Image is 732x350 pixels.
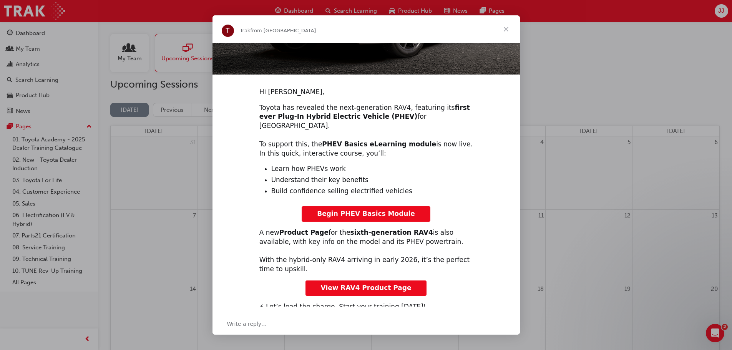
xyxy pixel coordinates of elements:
li: Build confidence selling electrified vehicles [271,187,473,196]
a: Begin PHEV Basics Module [302,206,430,222]
li: Understand their key benefits [271,176,473,185]
b: Product Page [279,229,329,236]
span: Trak [240,28,251,33]
div: Open conversation and reply [212,313,520,335]
span: Begin PHEV Basics Module [317,210,415,217]
div: ⚡ Let’s lead the charge. Start your training [DATE]! [259,302,473,312]
div: A new for the is also available, with key info on the model and its PHEV powertrain. ​ With the h... [259,228,473,274]
div: Hi [PERSON_NAME], [259,88,473,97]
b: PHEV Basics eLearning module [322,140,436,148]
b: sixth-generation RAV4 [350,229,433,236]
div: Profile image for Trak [222,25,234,37]
span: Write a reply… [227,319,267,329]
span: from [GEOGRAPHIC_DATA] [250,28,316,33]
span: View RAV4 Product Page [321,284,412,292]
div: Toyota has revealed the next-generation RAV4, featuring its for [GEOGRAPHIC_DATA]. ​ To support t... [259,103,473,158]
li: Learn how PHEVs work [271,164,473,174]
span: Close [492,15,520,43]
a: View RAV4 Product Page [305,280,427,296]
